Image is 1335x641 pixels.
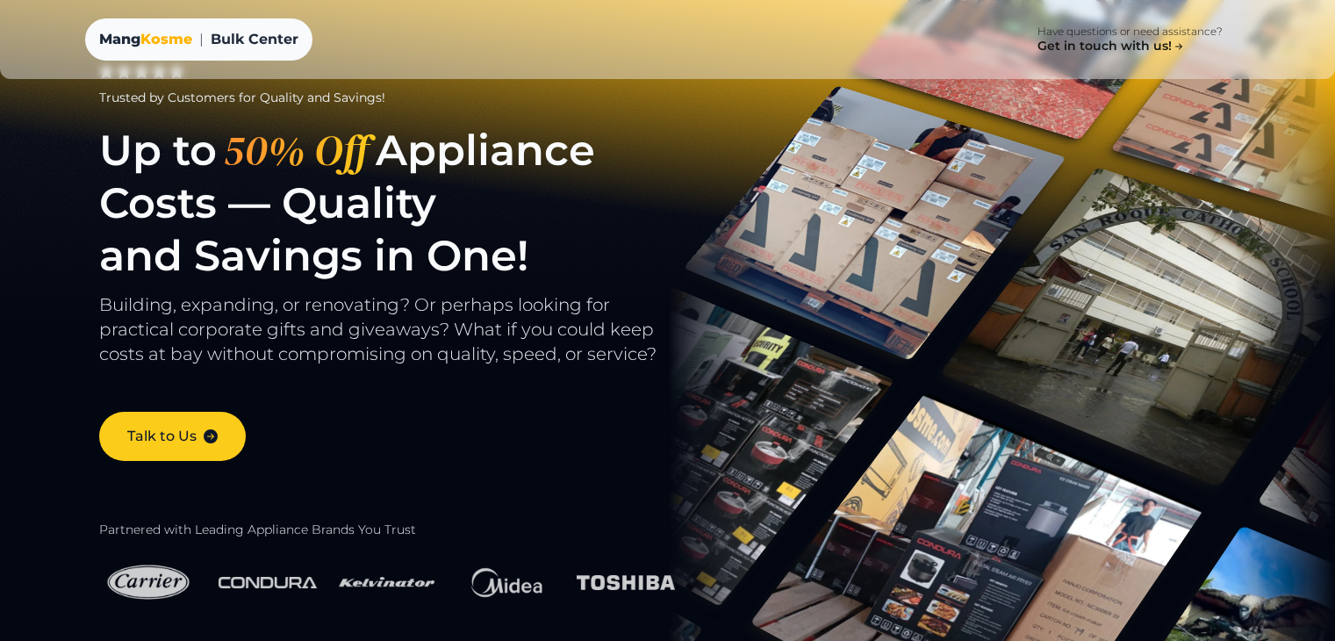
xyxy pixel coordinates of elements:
img: Midea Logo [457,551,556,613]
img: Kelvinator Logo [338,552,436,613]
a: Have questions or need assistance? Get in touch with us! [1009,14,1251,65]
h2: Partnered with Leading Appliance Brands You Trust [99,522,707,538]
a: Talk to Us [99,412,246,461]
h4: Get in touch with us! [1037,39,1186,54]
a: MangKosme [99,29,192,50]
div: Mang [99,29,192,50]
span: | [199,29,204,50]
div: Trusted by Customers for Quality and Savings! [99,89,707,106]
p: Have questions or need assistance? [1037,25,1223,39]
img: Carrier Logo [99,552,197,613]
span: Kosme [140,31,192,47]
p: Building, expanding, or renovating? Or perhaps looking for practical corporate gifts and giveaway... [99,292,707,384]
img: Toshiba Logo [577,565,675,601]
span: 50% Off [217,124,376,176]
span: Bulk Center [211,29,298,50]
h1: Up to Appliance Costs — Quality and Savings in One! [99,124,707,282]
img: Condura Logo [219,566,317,598]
